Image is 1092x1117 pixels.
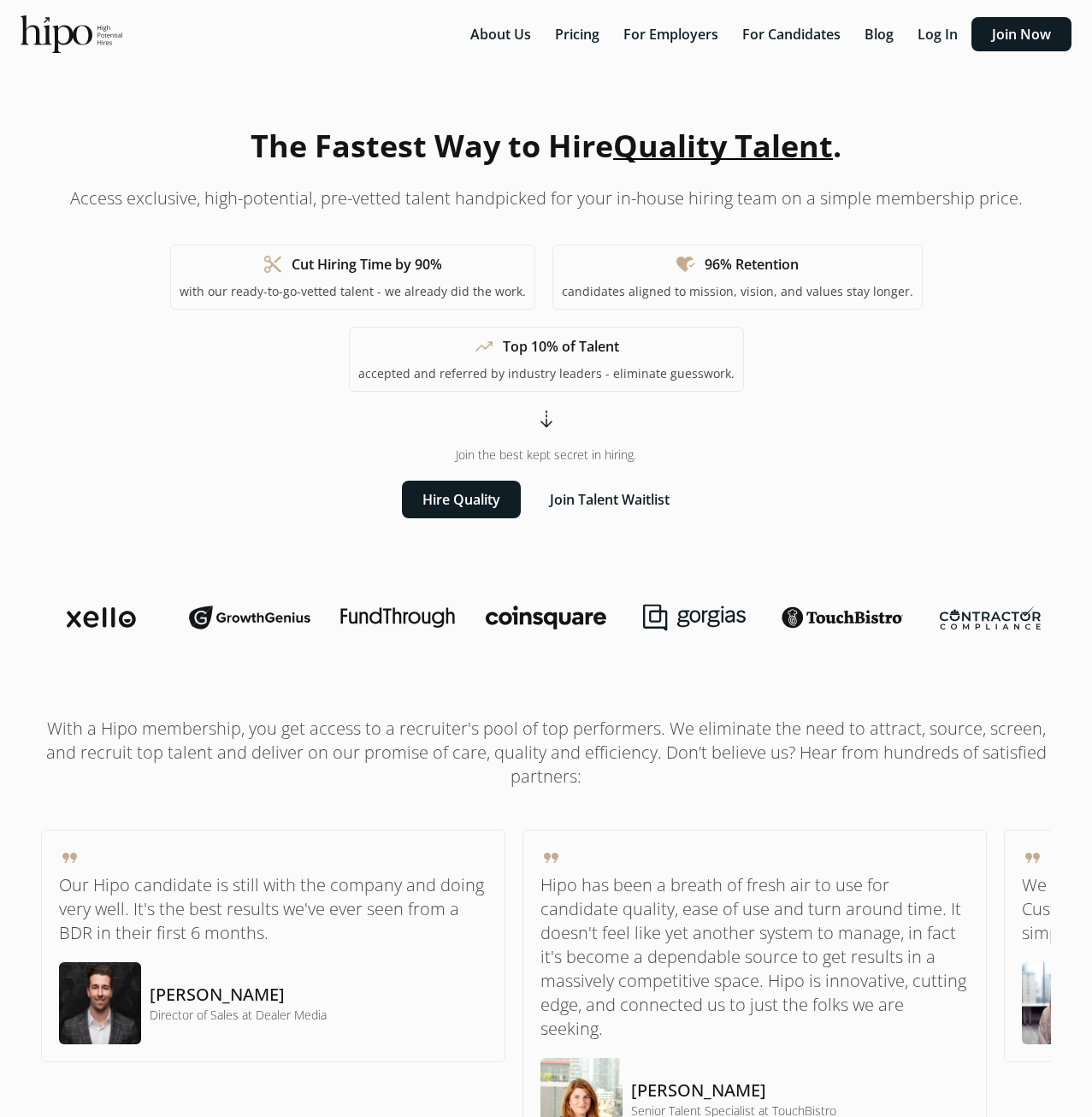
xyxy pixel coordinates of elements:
[358,365,735,382] p: accepted and referred by industry leaders - eliminate guesswork.
[907,25,971,44] a: Log In
[456,446,636,464] span: Join the best kept secret in hiring.
[529,481,690,518] button: Join Talent Waitlist
[536,409,557,429] span: arrow_cool_down
[854,17,904,51] button: Blog
[613,17,729,51] button: For Employers
[70,186,1023,210] p: Access exclusive, high-potential, pre-vetted talent handpicked for your in-house hiring team on a...
[907,17,968,51] button: Log In
[402,481,521,518] button: Hire Quality
[41,717,1051,789] h1: With a Hipo membership, you get access to a recruiter's pool of top performers. We eliminate the ...
[67,607,136,628] img: xello-logo
[486,606,606,629] img: coinsquare-logo
[1022,848,1042,868] span: format_quote
[540,848,561,868] span: format_quote
[782,604,902,631] img: touchbistro-logo
[613,125,833,167] span: Quality Talent
[854,25,907,44] a: Blog
[676,254,696,275] span: heart_check
[562,283,913,300] p: candidates aligned to mission, vision, and values stay longer.
[460,25,545,44] a: About Us
[460,17,541,51] button: About Us
[971,17,1071,51] button: Join Now
[263,254,283,275] span: content_cut
[545,17,610,51] button: Pricing
[971,25,1071,44] a: Join Now
[940,606,1041,629] img: contractor-compliance-logo
[705,254,799,275] h1: 96% Retention
[613,25,732,44] a: For Employers
[340,607,455,628] img: fundthrough-logo
[150,983,327,1007] h5: [PERSON_NAME]
[180,283,526,300] p: with our ready-to-go-vetted talent - we already did the work.
[292,254,442,275] h1: Cut Hiring Time by 90%
[21,15,122,53] img: official-logo
[545,25,613,44] a: Pricing
[643,604,746,631] img: gorgias-logo
[732,25,854,44] a: For Candidates
[59,848,80,868] span: format_quote
[474,336,494,357] span: trending_up
[251,123,841,169] h1: The Fastest Way to Hire .
[540,873,969,1041] p: Hipo has been a breath of fresh air to use for candidate quality, ease of use and turn around tim...
[150,1007,327,1024] h4: Director of Sales at Dealer Media
[189,600,310,635] img: growthgenius-logo
[631,1079,836,1102] h5: [PERSON_NAME]
[59,962,141,1044] img: testimonial-image
[503,336,619,357] h1: Top 10% of Talent
[732,17,851,51] button: For Candidates
[59,873,487,945] p: Our Hipo candidate is still with the company and doing very well. It's the best results we've eve...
